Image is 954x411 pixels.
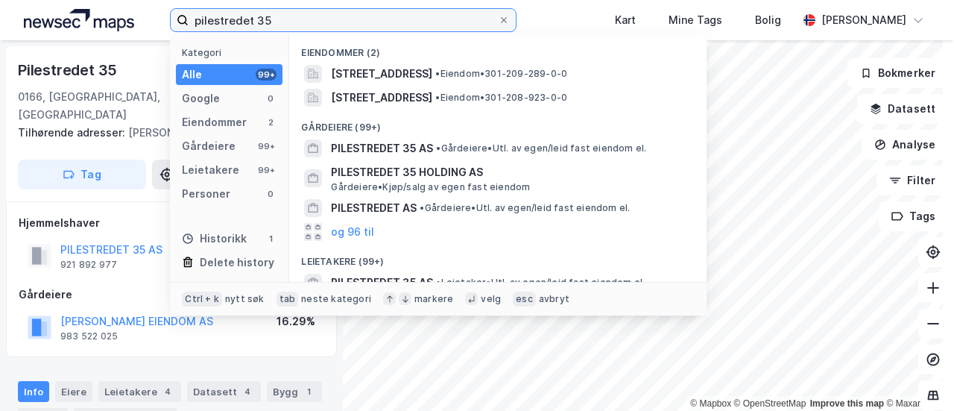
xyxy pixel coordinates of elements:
span: • [420,202,424,213]
div: 0166, [GEOGRAPHIC_DATA], [GEOGRAPHIC_DATA] [18,88,205,124]
div: 983 522 025 [60,330,118,342]
div: Alle [182,66,202,84]
button: Tags [879,201,948,231]
span: Tilhørende adresser: [18,126,128,139]
div: avbryt [539,293,569,305]
div: Datasett [187,381,261,402]
span: Gårdeiere • Utl. av egen/leid fast eiendom el. [420,202,630,214]
div: Kontrollprogram for chat [879,339,954,411]
span: • [436,142,440,154]
div: 0 [265,92,277,104]
div: Historikk [182,230,247,248]
button: Tag [18,160,146,189]
div: Delete history [200,254,274,272]
span: • [435,68,440,79]
div: 4 [160,384,175,399]
div: esc [513,292,536,307]
div: Mine Tags [669,11,722,29]
div: Pilestredet 35 [18,58,120,82]
span: PILESTREDET 35 HOLDING AS [331,163,689,181]
div: Leietakere [98,381,181,402]
div: nytt søk [225,293,265,305]
div: tab [277,292,299,307]
a: Mapbox [690,398,731,409]
div: Eiere [55,381,92,402]
div: velg [481,293,501,305]
div: [PERSON_NAME] [821,11,906,29]
span: [STREET_ADDRESS] [331,65,432,83]
div: Leietakere [182,161,239,179]
span: [STREET_ADDRESS] [331,89,432,107]
span: Eiendom • 301-208-923-0-0 [435,92,567,104]
div: 0 [265,188,277,200]
span: • [435,92,440,103]
div: 16.29% [277,313,315,330]
div: Kategori [182,47,282,58]
input: Søk på adresse, matrikkel, gårdeiere, leietakere eller personer [189,9,498,31]
div: 921 892 977 [60,259,117,271]
button: Analyse [862,130,948,160]
span: Leietaker • Utl. av egen/leid fast eiendom el. [436,277,645,289]
div: Kart [615,11,636,29]
div: 2 [265,116,277,128]
div: 1 [265,233,277,245]
div: Gårdeiere [182,137,236,155]
div: Leietakere (99+) [289,244,707,271]
div: Google [182,90,220,107]
div: 99+ [256,140,277,152]
div: markere [414,293,453,305]
div: Hjemmelshaver [19,214,324,232]
div: Ctrl + k [182,292,222,307]
div: 99+ [256,164,277,176]
button: Filter [876,166,948,195]
div: Bolig [755,11,781,29]
span: PILESTREDET 35 AS [331,274,433,292]
span: Gårdeiere • Utl. av egen/leid fast eiendom el. [436,142,646,154]
span: PILESTREDET 35 AS [331,139,433,157]
span: Eiendom • 301-209-289-0-0 [435,68,567,80]
button: Bokmerker [847,58,948,88]
div: [PERSON_NAME] Gate 5 [18,124,313,142]
div: Gårdeiere [19,286,324,304]
span: Gårdeiere • Kjøp/salg av egen fast eiendom [331,181,530,193]
div: 99+ [256,69,277,81]
div: Info [18,381,49,402]
div: Eiendommer (2) [289,35,707,62]
span: • [436,277,440,288]
img: logo.a4113a55bc3d86da70a041830d287a7e.svg [24,9,134,31]
button: og 96 til [331,223,374,241]
span: PILESTREDET AS [331,199,417,217]
iframe: Chat Widget [879,339,954,411]
a: Improve this map [810,398,884,409]
div: 1 [301,384,316,399]
div: Eiendommer [182,113,247,131]
div: Personer [182,185,230,203]
div: Gårdeiere (99+) [289,110,707,137]
div: 4 [240,384,255,399]
a: OpenStreetMap [734,398,806,409]
div: neste kategori [301,293,371,305]
button: Datasett [857,94,948,124]
div: Bygg [267,381,322,402]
